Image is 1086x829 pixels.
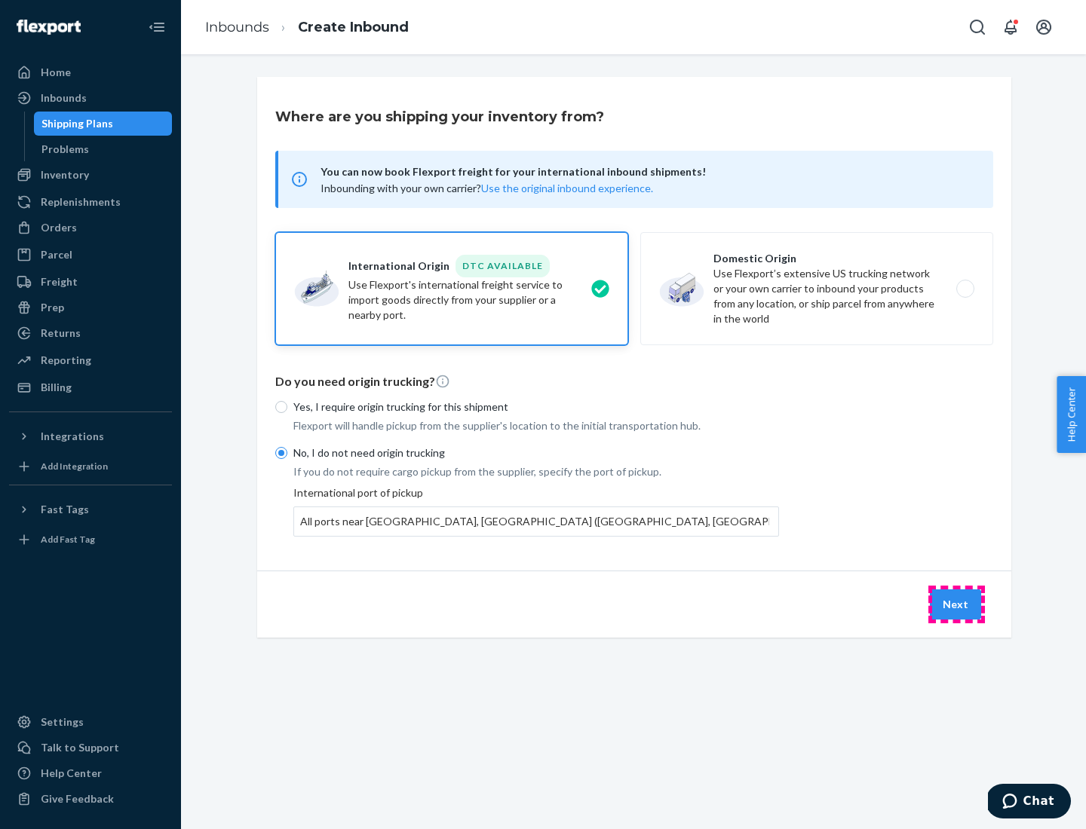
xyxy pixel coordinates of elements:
button: Open Search Box [962,12,992,42]
div: Give Feedback [41,791,114,806]
a: Settings [9,710,172,734]
a: Reporting [9,348,172,372]
div: Home [41,65,71,80]
p: Yes, I require origin trucking for this shipment [293,399,779,414]
p: If you do not require cargo pickup from the supplier, specify the port of pickup. [293,464,779,479]
div: Billing [41,380,72,395]
a: Add Integration [9,454,172,479]
div: Add Integration [41,460,108,473]
button: Integrations [9,424,172,448]
button: Fast Tags [9,497,172,522]
button: Give Feedback [9,787,172,811]
div: Replenishments [41,194,121,210]
a: Freight [9,270,172,294]
div: Parcel [41,247,72,262]
div: Orders [41,220,77,235]
button: Help Center [1057,376,1086,453]
p: Flexport will handle pickup from the supplier's location to the initial transportation hub. [293,418,779,433]
div: Talk to Support [41,740,119,755]
div: Fast Tags [41,502,89,517]
div: Settings [41,714,84,730]
div: Returns [41,326,81,341]
a: Shipping Plans [34,112,173,136]
button: Open notifications [995,12,1026,42]
h3: Where are you shipping your inventory from? [275,107,604,127]
a: Billing [9,375,172,399]
div: Add Fast Tag [41,533,95,546]
p: No, I do not need origin trucking [293,445,779,460]
a: Add Fast Tag [9,528,172,552]
input: No, I do not need origin trucking [275,447,287,459]
a: Orders [9,216,172,240]
button: Talk to Support [9,736,172,760]
span: You can now book Flexport freight for your international inbound shipments! [321,163,975,181]
p: Do you need origin trucking? [275,373,993,390]
div: Shipping Plans [41,116,113,131]
div: International port of pickup [293,485,779,537]
button: Close Navigation [142,12,172,42]
button: Open account menu [1029,12,1059,42]
button: Use the original inbound experience. [481,181,653,196]
a: Replenishments [9,190,172,214]
div: Prep [41,300,64,315]
a: Prep [9,295,172,320]
div: Inventory [41,167,89,182]
a: Create Inbound [298,19,409,35]
a: Home [9,60,172,84]
div: Freight [41,274,78,289]
div: Reporting [41,353,91,368]
a: Help Center [9,761,172,785]
iframe: Opens a widget where you can chat to one of our agents [988,784,1071,821]
button: Next [930,589,981,619]
a: Inbounds [205,19,269,35]
div: Inbounds [41,90,87,106]
div: Integrations [41,429,104,444]
ol: breadcrumbs [193,5,421,50]
input: Yes, I require origin trucking for this shipment [275,401,287,413]
a: Returns [9,321,172,345]
a: Parcel [9,243,172,267]
a: Inbounds [9,86,172,110]
div: Problems [41,142,89,157]
a: Inventory [9,163,172,187]
span: Inbounding with your own carrier? [321,182,653,194]
div: Help Center [41,766,102,781]
a: Problems [34,137,173,161]
img: Flexport logo [17,20,81,35]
